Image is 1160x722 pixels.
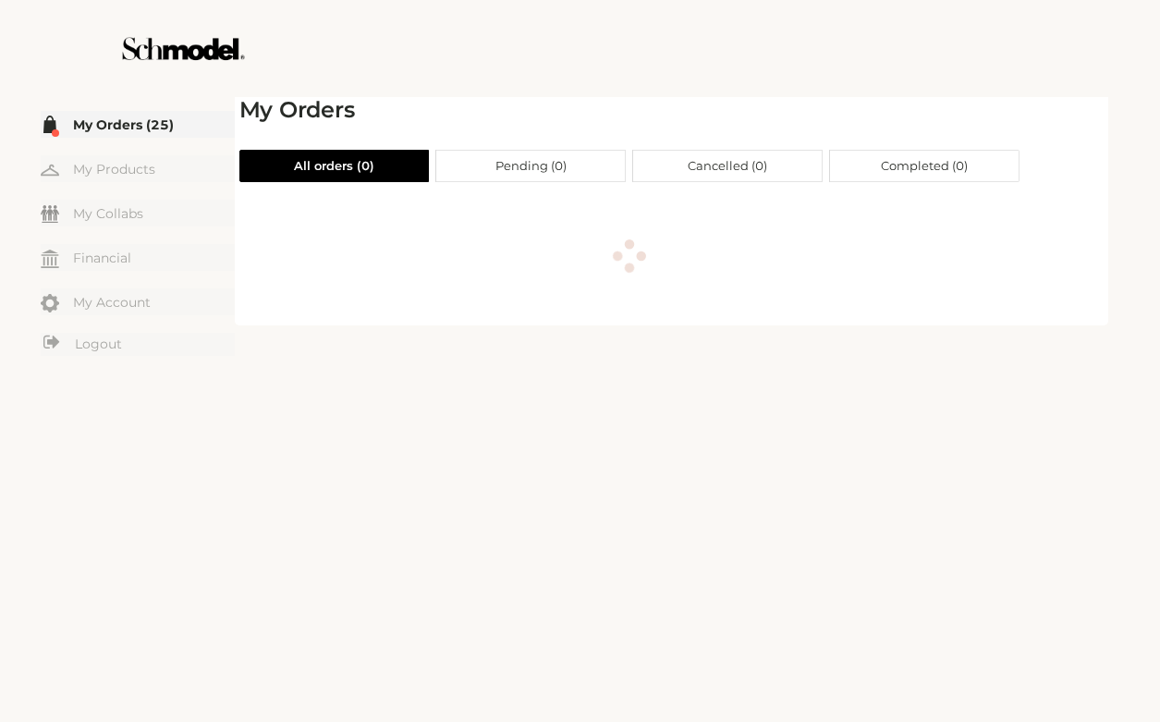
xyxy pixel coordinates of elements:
img: my-hanger.svg [41,161,59,179]
a: Financial [41,244,235,271]
a: My Orders (25) [41,111,235,138]
a: My Account [41,288,235,315]
a: Logout [41,333,235,356]
img: my-account.svg [41,294,59,312]
img: my-friends.svg [41,205,59,223]
span: Pending ( 0 ) [495,151,567,181]
img: my-order.svg [41,116,59,134]
img: my-financial.svg [41,250,59,268]
span: Cancelled ( 0 ) [688,151,767,181]
h2: My Orders [239,97,1020,124]
div: Menu [41,111,235,359]
a: My Products [41,155,235,182]
span: All orders ( 0 ) [294,151,374,181]
a: My Collabs [41,200,235,226]
span: Completed ( 0 ) [881,151,968,181]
